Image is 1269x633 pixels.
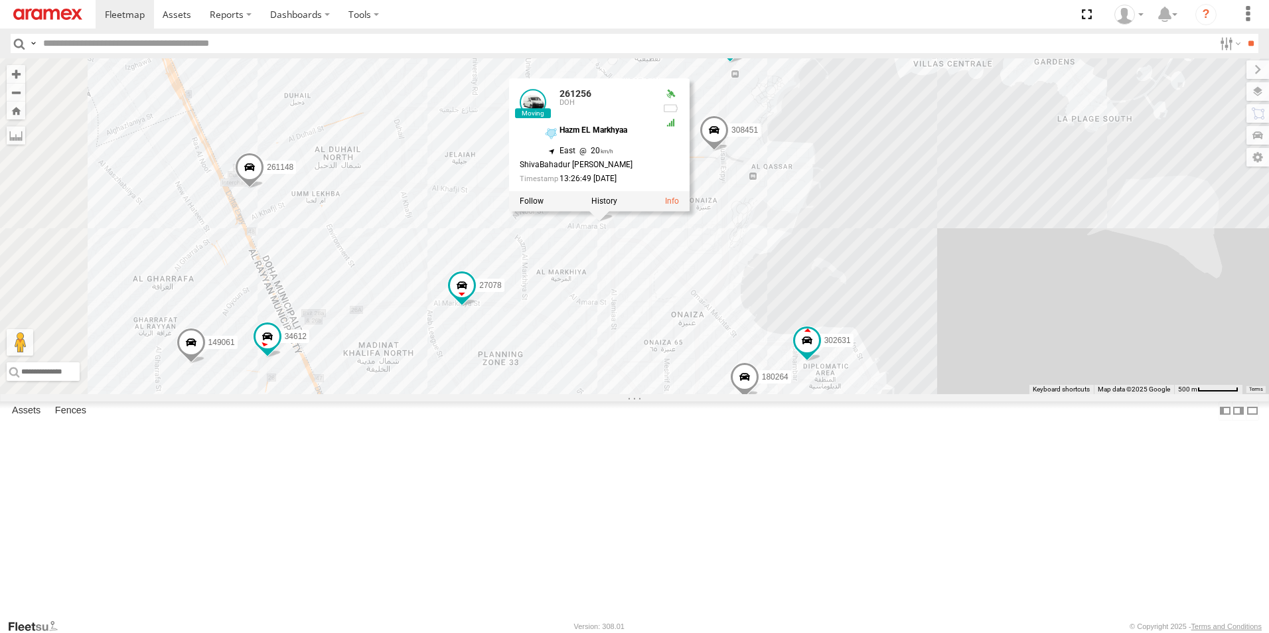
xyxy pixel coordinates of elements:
[560,88,591,99] a: 261256
[7,329,33,356] button: Drag Pegman onto the map to open Street View
[7,83,25,102] button: Zoom out
[1174,385,1242,394] button: Map Scale: 500 m per 58 pixels
[824,336,851,345] span: 302631
[479,281,501,291] span: 27078
[560,99,652,107] div: DOH
[560,146,575,155] span: East
[1178,386,1197,393] span: 500 m
[520,197,544,206] label: Realtime tracking of Asset
[1219,401,1232,421] label: Dock Summary Table to the Left
[28,34,38,53] label: Search Query
[267,163,293,172] span: 261148
[1191,622,1262,630] a: Terms and Conditions
[520,161,652,169] div: ShivaBahadur [PERSON_NAME]
[575,146,613,155] span: 20
[560,126,652,135] div: Hazm EL Markhyaa
[13,9,82,20] img: aramex-logo.svg
[1232,401,1245,421] label: Dock Summary Table to the Right
[663,104,679,114] div: No battery health information received from this device.
[7,65,25,83] button: Zoom in
[1130,622,1262,630] div: © Copyright 2025 -
[7,620,68,633] a: Visit our Website
[731,125,758,135] span: 308451
[665,197,679,206] a: View Asset Details
[1246,148,1269,167] label: Map Settings
[1246,401,1259,421] label: Hide Summary Table
[1098,386,1170,393] span: Map data ©2025 Google
[574,622,625,630] div: Version: 308.01
[591,197,617,206] label: View Asset History
[7,126,25,145] label: Measure
[5,401,47,420] label: Assets
[48,401,93,420] label: Fences
[520,175,652,184] div: Date/time of location update
[1033,385,1090,394] button: Keyboard shortcuts
[1110,5,1148,25] div: Zain Umer
[7,102,25,119] button: Zoom Home
[1249,387,1263,392] a: Terms (opens in new tab)
[663,89,679,100] div: Valid GPS Fix
[208,338,235,347] span: 149061
[762,372,788,382] span: 180264
[1195,4,1217,25] i: ?
[520,89,546,115] a: View Asset Details
[285,332,307,341] span: 34612
[663,117,679,128] div: GSM Signal = 5
[1215,34,1243,53] label: Search Filter Options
